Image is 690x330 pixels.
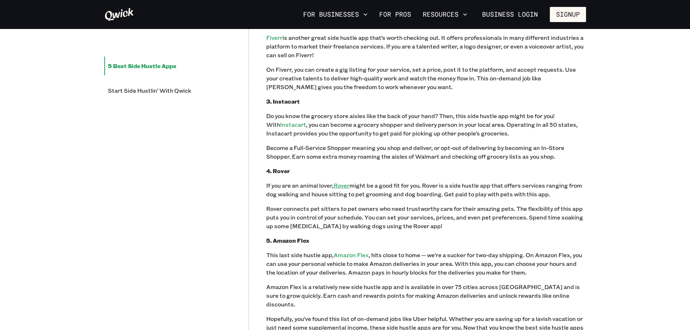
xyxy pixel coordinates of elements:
a: Fiverr [266,34,283,41]
b: 3. Instacart [266,97,300,105]
button: For Businesses [300,8,371,21]
p: is another great side hustle app that’s worth checking out. It offers professionals in many diffe... [266,33,586,59]
b: 4. Rover [266,167,290,175]
a: For Pros [376,8,414,21]
p: This last side hustle app, , hits close to home — we’re a sucker for two-day shipping. On Amazon ... [266,251,586,277]
b: 5. Amazon Flex [266,237,309,244]
button: Resources [420,8,470,21]
a: Instacart [280,121,306,128]
li: 5 Best Side Hustle Apps [104,57,231,75]
a: Business Login [476,7,544,22]
li: Start Side Hustlin’ With Qwick [104,81,231,100]
a: Rover [334,181,350,189]
p: Amazon Flex is a relatively new side hustle app and is available in over 75 cities across [GEOGRA... [266,283,586,309]
p: If you are an animal lover, might be a good fit for you. Rover is a side hustle app that offers s... [266,181,586,199]
p: Rover connects pet sitters to pet owners who need trustworthy care for their amazing pets. The fl... [266,204,586,230]
p: On Fiverr, you can create a gig listing for your service, set a price, post it to the platform, a... [266,65,586,91]
p: Do you know the grocery store aisles like the back of your hand? Then, this side hustle app might... [266,112,586,138]
p: Become a Full-Service Shopper meaning you shop and deliver, or opt-out of delivering by becoming ... [266,143,586,161]
button: Signup [550,7,586,22]
a: Amazon Flex [334,251,369,259]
